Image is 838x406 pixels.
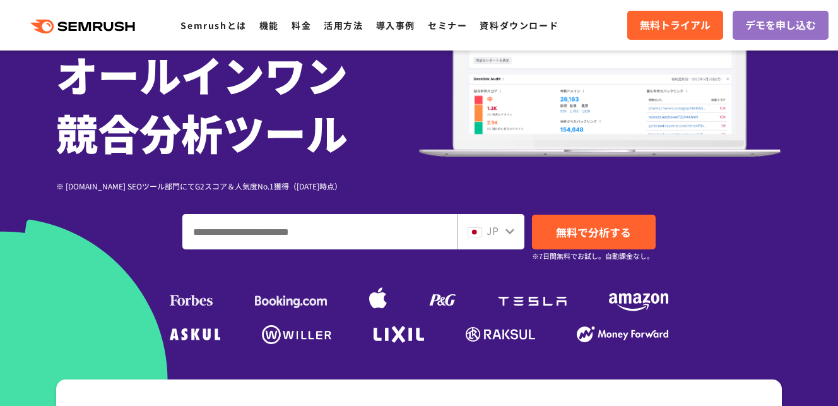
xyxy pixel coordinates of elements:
small: ※7日間無料でお試し。自動課金なし。 [532,250,654,262]
a: Semrushとは [180,19,246,32]
a: 無料で分析する [532,215,656,249]
a: 資料ダウンロード [480,19,558,32]
a: 機能 [259,19,279,32]
input: ドメイン、キーワードまたはURLを入力してください [183,215,456,249]
a: 導入事例 [376,19,415,32]
a: 料金 [292,19,311,32]
a: セミナー [428,19,467,32]
div: ※ [DOMAIN_NAME] SEOツール部門にてG2スコア＆人気度No.1獲得（[DATE]時点） [56,180,419,192]
span: JP [487,223,499,238]
span: 無料トライアル [640,17,711,33]
span: 無料で分析する [556,224,631,240]
h1: オールインワン 競合分析ツール [56,45,419,161]
a: 活用方法 [324,19,363,32]
a: 無料トライアル [627,11,723,40]
a: デモを申し込む [733,11,829,40]
span: デモを申し込む [745,17,816,33]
